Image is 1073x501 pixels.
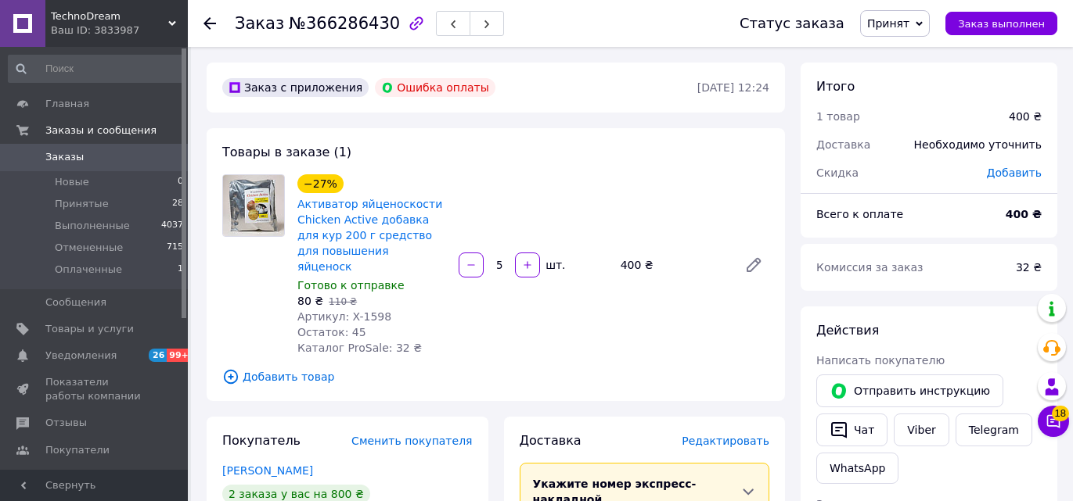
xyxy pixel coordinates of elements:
span: Комиссия за заказ [816,261,924,274]
span: Всего к оплате [816,208,903,220]
img: Активатор яйценоскости Chicken Active добавка для кур 200 г средство для повышения яйценоск [223,175,284,236]
span: Сообщения [45,295,106,310]
span: Покупатели [45,443,110,457]
div: Статус заказа [740,16,844,31]
span: Отзывы [45,416,87,430]
button: Чат с покупателем18 [1038,406,1069,437]
a: Viber [894,413,949,446]
span: Готово к отправке [297,279,405,292]
span: Заказ [235,14,284,33]
span: 110 ₴ [329,296,357,307]
span: Действия [816,323,879,338]
div: шт. [542,257,567,273]
span: Скидка [816,166,859,179]
a: WhatsApp [816,453,898,484]
span: Товары в заказе (1) [222,145,351,159]
button: Заказ выполнен [945,12,1057,35]
span: Заказы [45,150,84,164]
button: Отправить инструкцию [816,374,1003,407]
span: Покупатель [222,433,301,448]
button: Чат [816,413,888,446]
div: −27% [297,174,344,193]
input: Поиск [8,55,185,83]
time: [DATE] 12:24 [697,81,769,94]
span: Заказ выполнен [958,18,1045,30]
span: TechnoDream [51,9,168,23]
a: Редактировать [738,249,769,281]
span: Принятые [55,197,109,211]
span: Новые [55,175,89,189]
span: 99+ [167,349,193,362]
div: Необходимо уточнить [905,127,1051,162]
span: Итого [816,79,855,94]
span: Сменить покупателя [351,435,472,447]
span: Каталог ProSale: 32 ₴ [297,342,422,354]
span: Товары и услуги [45,322,134,336]
div: 400 ₴ [1009,109,1042,124]
span: Написать покупателю [816,354,945,367]
span: 1 товар [816,110,860,123]
span: Доставка [520,433,582,448]
span: №366286430 [289,14,400,33]
b: 400 ₴ [1006,208,1042,220]
span: Добавить [987,166,1042,179]
a: [PERSON_NAME] [222,464,313,477]
span: Остаток: 45 [297,326,366,338]
span: 28 [172,197,183,211]
span: Оплаченные [55,263,122,277]
span: 715 [167,241,183,255]
span: 0 [178,175,183,189]
span: Добавить товар [222,368,769,385]
div: Ваш ID: 3833987 [51,23,188,38]
a: Telegram [956,413,1032,446]
span: Отмененные [55,241,123,255]
span: Показатели работы компании [45,375,145,403]
span: Главная [45,97,89,111]
a: Активатор яйценоскости Chicken Active добавка для кур 200 г средство для повышения яйценоск [297,198,442,273]
div: Заказ с приложения [222,78,369,97]
span: 80 ₴ [297,295,323,307]
span: 4037 [161,219,183,233]
span: 18 [1052,406,1069,421]
div: Ошибка оплаты [375,78,495,97]
span: 32 ₴ [1016,261,1042,274]
span: 1 [178,263,183,277]
span: Артикул: X-1598 [297,310,391,323]
span: 26 [149,349,167,362]
span: Заказы и сообщения [45,123,157,138]
span: Доставка [816,138,870,151]
span: Уведомления [45,349,117,363]
span: Редактировать [682,435,769,447]
div: Вернуться назад [203,16,216,31]
span: Выполненные [55,219,130,233]
div: 400 ₴ [614,254,732,276]
span: Принят [867,17,909,30]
